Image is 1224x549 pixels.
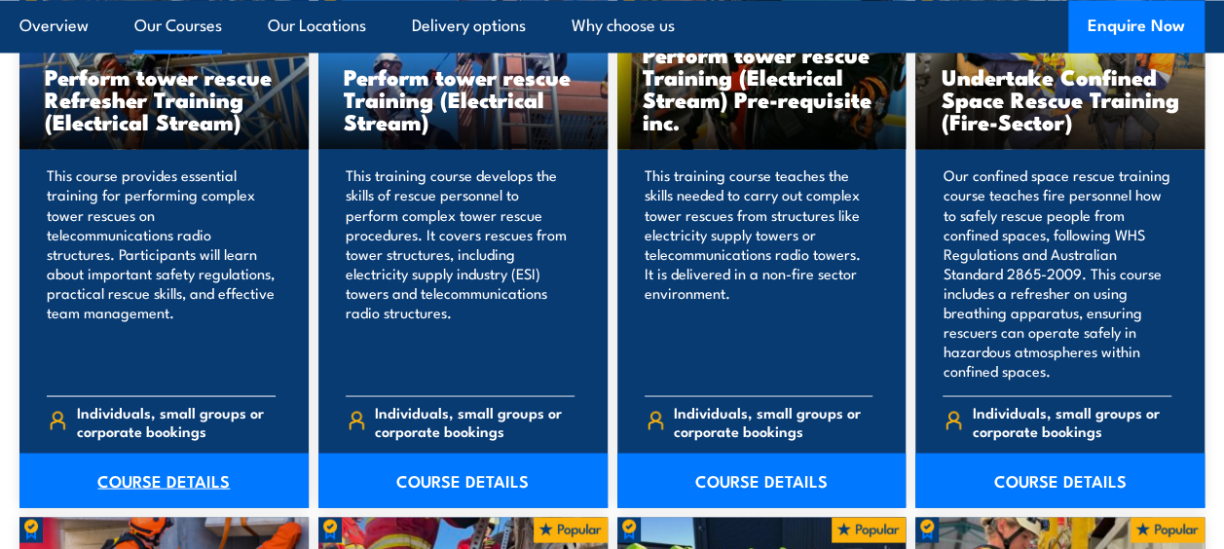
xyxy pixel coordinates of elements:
[674,402,872,439] span: Individuals, small groups or corporate bookings
[45,65,283,132] h3: Perform tower rescue Refresher Training (Electrical Stream)
[47,165,276,380] p: This course provides essential training for performing complex tower rescues on telecommunication...
[915,453,1205,507] a: COURSE DETAILS
[346,165,575,380] p: This training course develops the skills of rescue personnel to perform complex tower rescue proc...
[643,43,881,132] h3: Perform tower rescue Training (Electrical Stream) Pre-requisite inc.
[941,65,1179,132] h3: Undertake Confined Space Rescue Training (Fire-Sector)
[19,453,309,507] a: COURSE DETAILS
[943,165,1171,380] p: Our confined space rescue training course teaches fire personnel how to safely rescue people from...
[77,402,276,439] span: Individuals, small groups or corporate bookings
[375,402,574,439] span: Individuals, small groups or corporate bookings
[344,65,582,132] h3: Perform tower rescue Training (Electrical Stream)
[645,165,873,380] p: This training course teaches the skills needed to carry out complex tower rescues from structures...
[617,453,907,507] a: COURSE DETAILS
[318,453,608,507] a: COURSE DETAILS
[973,402,1171,439] span: Individuals, small groups or corporate bookings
